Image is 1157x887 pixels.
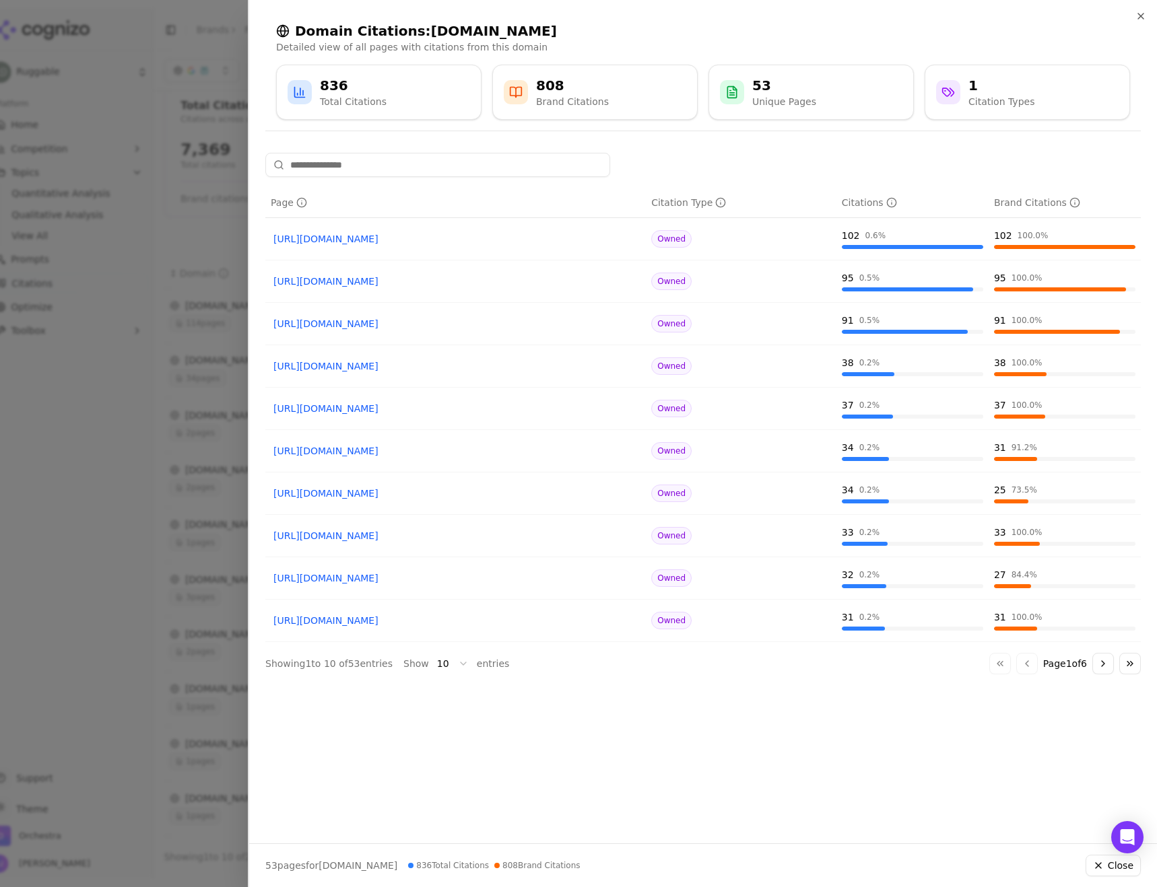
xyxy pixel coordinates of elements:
div: Brand Citations [536,95,609,108]
div: 100.0 % [1018,230,1049,241]
div: 33 [994,526,1006,539]
div: Citations [842,196,897,209]
div: 91 [842,314,854,327]
div: 95 [842,271,854,285]
div: Brand Citations [994,196,1080,209]
div: 34 [842,441,854,454]
span: Owned [651,315,692,332]
div: 0.2 % [859,612,880,623]
div: 27 [994,568,1006,581]
a: [URL][DOMAIN_NAME] [273,359,638,373]
th: brandCitationCount [989,188,1141,218]
span: Owned [651,485,692,502]
span: 53 [265,860,277,871]
p: Detailed view of all pages with citations from this domain [276,40,1130,54]
div: 33 [842,526,854,539]
span: Owned [651,612,692,629]
span: Owned [651,527,692,544]
span: Page 1 of 6 [1043,657,1087,670]
div: 100.0 % [1012,357,1043,368]
div: 84.4 % [1012,569,1037,580]
div: 0.5 % [859,315,880,326]
span: Owned [651,230,692,248]
div: 1 [968,76,1034,95]
div: 102 [994,229,1012,242]
span: 836 Total Citations [408,860,489,871]
h2: Domain Citations: [DOMAIN_NAME] [276,22,1130,40]
div: 100.0 % [1012,527,1043,538]
div: Citation Type [651,196,726,209]
div: 34 [842,483,854,497]
div: 25 [994,483,1006,497]
a: [URL][DOMAIN_NAME] [273,614,638,627]
div: 102 [842,229,860,242]
div: 836 [320,76,387,95]
span: Owned [651,400,692,417]
span: 808 Brand Citations [494,860,580,871]
div: 0.2 % [859,400,880,411]
div: 100.0 % [1012,400,1043,411]
th: totalCitationCount [836,188,989,218]
th: citationTypes [646,188,836,218]
button: Close [1086,855,1141,876]
a: [URL][DOMAIN_NAME] [273,529,638,542]
div: Unique Pages [752,95,816,108]
div: 31 [842,610,854,624]
div: 91.2 % [1012,442,1037,453]
div: 38 [994,356,1006,369]
span: Owned [651,569,692,587]
a: [URL][DOMAIN_NAME] [273,317,638,330]
div: Data table [265,188,1141,642]
a: [URL][DOMAIN_NAME] [273,402,638,415]
div: 100.0 % [1012,612,1043,623]
div: 31 [994,441,1006,454]
div: 0.2 % [859,442,880,453]
span: Owned [651,442,692,460]
a: [URL][DOMAIN_NAME] [273,487,638,500]
div: 808 [536,76,609,95]
div: 100.0 % [1012,273,1043,283]
div: 0.2 % [859,527,880,538]
div: 31 [994,610,1006,624]
a: [URL][DOMAIN_NAME] [273,571,638,585]
div: 95 [994,271,1006,285]
a: [URL][DOMAIN_NAME] [273,275,638,288]
div: 91 [994,314,1006,327]
a: [URL][DOMAIN_NAME] [273,232,638,246]
div: 32 [842,568,854,581]
span: Owned [651,273,692,290]
span: Show [403,657,429,670]
div: Citation Types [968,95,1034,108]
div: 100.0 % [1012,315,1043,326]
span: [DOMAIN_NAME] [319,860,397,871]
div: Showing 1 to 10 of 53 entries [265,657,393,670]
div: 73.5 % [1012,485,1037,495]
div: 53 [752,76,816,95]
div: 37 [994,398,1006,412]
div: 0.2 % [859,485,880,495]
p: page s for [265,859,397,872]
th: page [265,188,646,218]
div: 37 [842,398,854,412]
div: 38 [842,356,854,369]
a: [URL][DOMAIN_NAME] [273,444,638,458]
div: 0.6 % [865,230,886,241]
div: Page [271,196,307,209]
div: 0.5 % [859,273,880,283]
span: entries [477,657,510,670]
div: 0.2 % [859,357,880,368]
div: 0.2 % [859,569,880,580]
div: Total Citations [320,95,387,108]
span: Owned [651,357,692,375]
